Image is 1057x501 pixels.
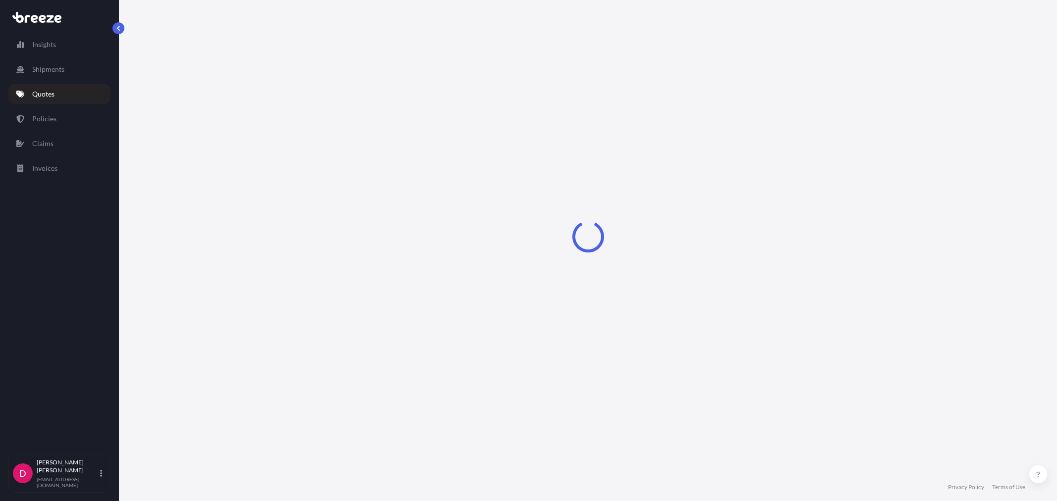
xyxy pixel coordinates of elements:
p: Insights [32,40,56,50]
a: Quotes [8,84,111,104]
a: Privacy Policy [948,483,984,491]
p: Quotes [32,89,55,99]
p: Invoices [32,163,57,173]
a: Policies [8,109,111,129]
p: [PERSON_NAME] [PERSON_NAME] [37,458,98,474]
a: Terms of Use [992,483,1025,491]
a: Insights [8,35,111,54]
p: Shipments [32,64,64,74]
a: Shipments [8,59,111,79]
p: Claims [32,139,54,149]
a: Invoices [8,158,111,178]
p: Policies [32,114,56,124]
a: Claims [8,134,111,153]
span: D [19,468,26,478]
p: [EMAIL_ADDRESS][DOMAIN_NAME] [37,476,98,488]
